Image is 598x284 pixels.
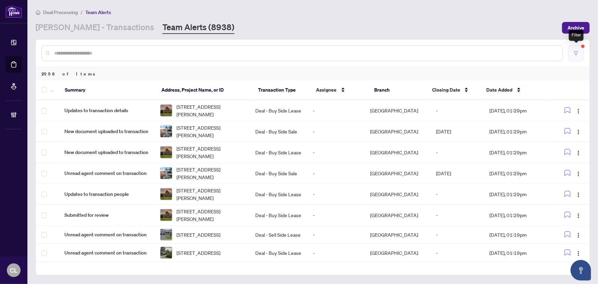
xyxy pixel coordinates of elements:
td: - [430,244,484,262]
span: home [36,10,40,15]
th: Transaction Type [253,80,310,100]
td: - [430,100,484,121]
td: [GEOGRAPHIC_DATA] [365,244,430,262]
span: Team Alerts [85,9,111,15]
th: Assignee [311,80,369,100]
img: thumbnail-img [160,209,172,221]
img: thumbnail-img [160,167,172,179]
span: CL [10,265,17,275]
img: Logo [576,213,581,218]
img: Logo [576,108,581,114]
img: Logo [576,129,581,135]
img: Logo [576,150,581,156]
span: [STREET_ADDRESS][PERSON_NAME] [176,145,245,160]
td: [GEOGRAPHIC_DATA] [365,226,430,244]
span: Deal Processing [43,9,78,15]
button: Logo [573,168,584,179]
span: New document uploaded to transaction [64,128,149,135]
button: Logo [573,210,584,221]
td: - [430,205,484,226]
td: [GEOGRAPHIC_DATA] [365,184,430,205]
span: Date Added [487,86,513,94]
span: Assignee [316,86,337,94]
td: Deal - Sell Side Lease [250,226,307,244]
img: Logo [576,233,581,238]
td: - [307,142,365,163]
button: Logo [573,189,584,200]
button: Open asap [571,260,591,281]
td: [DATE], 01:29pm [484,142,553,163]
span: Closing Date [432,86,460,94]
td: Deal - Buy Side Sale [250,163,307,184]
span: [STREET_ADDRESS][PERSON_NAME] [176,166,245,181]
td: - [307,184,365,205]
th: Branch [369,80,427,100]
span: [STREET_ADDRESS][PERSON_NAME] [176,187,245,202]
img: logo [5,5,22,18]
span: Updates to transaction details [64,107,149,114]
span: filter [574,51,578,56]
td: - [307,100,365,121]
span: [STREET_ADDRESS][PERSON_NAME] [176,103,245,118]
button: Logo [573,126,584,137]
button: Logo [573,247,584,258]
img: Logo [576,251,581,256]
img: thumbnail-img [160,146,172,158]
span: Updates to transaction people [64,190,149,198]
td: [GEOGRAPHIC_DATA] [365,163,430,184]
th: Date Added [481,80,551,100]
span: [STREET_ADDRESS][PERSON_NAME] [176,124,245,139]
span: New document uploaded to transaction [64,149,149,156]
img: Logo [576,192,581,198]
td: Deal - Buy Side Lease [250,244,307,262]
td: - [430,184,484,205]
div: 2998 of Items [36,67,589,80]
td: [DATE], 01:29pm [484,205,553,226]
span: Unread agent comment on transaction [64,231,149,238]
td: [GEOGRAPHIC_DATA] [365,121,430,142]
div: Filter [569,30,584,41]
span: Unread agent comment on transaction [64,249,149,257]
th: Closing Date [427,80,481,100]
span: [STREET_ADDRESS][PERSON_NAME] [176,208,245,223]
span: [STREET_ADDRESS] [176,231,220,238]
td: [GEOGRAPHIC_DATA] [365,142,430,163]
span: [STREET_ADDRESS] [176,249,220,257]
td: [DATE], 01:29pm [484,121,553,142]
button: Archive [562,22,590,34]
td: Deal - Buy Side Lease [250,100,307,121]
img: thumbnail-img [160,247,172,259]
td: - [430,142,484,163]
td: - [307,121,365,142]
button: Logo [573,105,584,116]
td: [DATE] [430,163,484,184]
img: thumbnail-img [160,188,172,200]
td: [DATE], 01:19pm [484,244,553,262]
td: Deal - Buy Side Sale [250,121,307,142]
td: [DATE], 01:29pm [484,163,553,184]
td: [DATE], 01:29pm [484,100,553,121]
button: filter [568,45,584,61]
span: Unread agent comment on transaction [64,169,149,177]
td: [DATE], 01:19pm [484,226,553,244]
span: Submitted for review [64,211,149,219]
td: [DATE], 01:29pm [484,184,553,205]
td: - [307,244,365,262]
td: Deal - Buy Side Lease [250,205,307,226]
td: Deal - Buy Side Lease [250,184,307,205]
img: thumbnail-img [160,105,172,116]
a: Team Alerts (8938) [162,22,234,34]
td: - [430,226,484,244]
img: Logo [576,171,581,177]
li: / [81,8,83,16]
td: [GEOGRAPHIC_DATA] [365,100,430,121]
td: - [307,205,365,226]
span: Archive [568,22,584,33]
td: - [307,226,365,244]
td: Deal - Buy Side Lease [250,142,307,163]
td: - [307,163,365,184]
td: [DATE] [430,121,484,142]
img: thumbnail-img [160,229,172,240]
button: Logo [573,147,584,158]
th: Address, Project Name, or ID [156,80,253,100]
